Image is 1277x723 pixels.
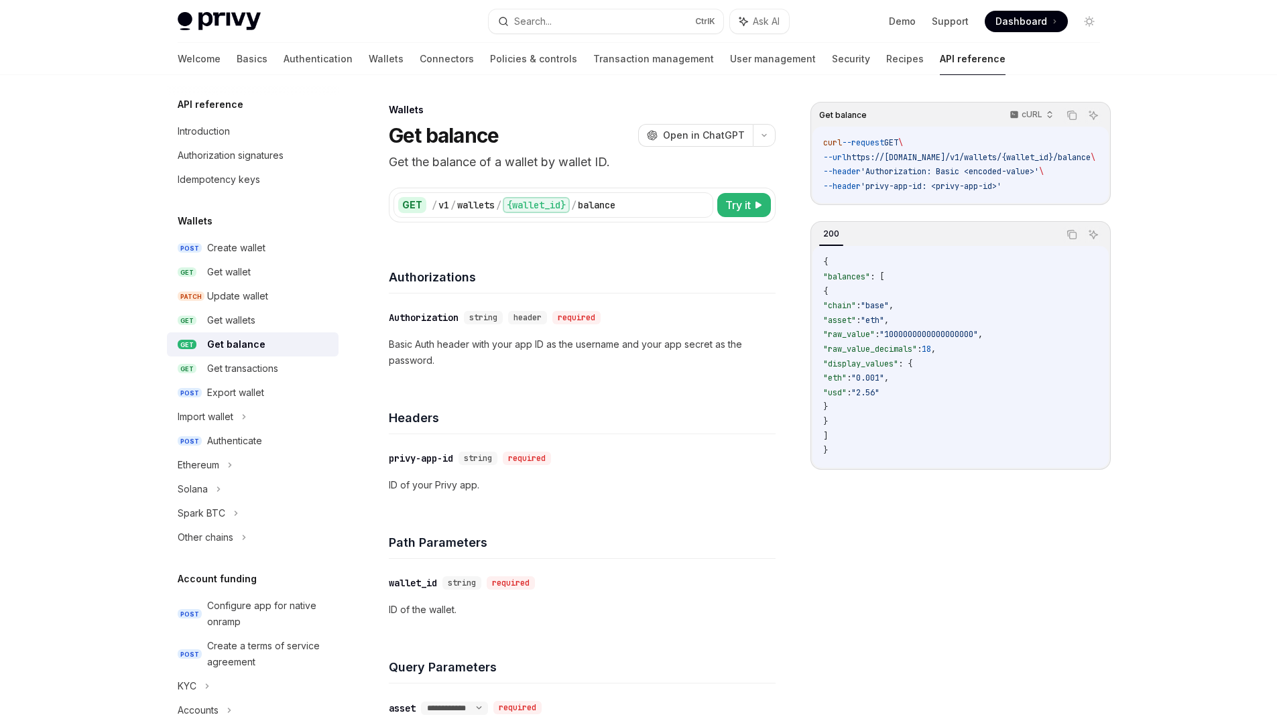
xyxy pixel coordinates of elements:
[861,300,889,311] span: "base"
[496,198,501,212] div: /
[369,43,404,75] a: Wallets
[167,119,339,143] a: Introduction
[207,433,262,449] div: Authenticate
[823,271,870,282] span: "balances"
[389,311,459,324] div: Authorization
[1063,107,1081,124] button: Copy the contents from the code block
[851,373,884,383] span: "0.001"
[861,181,1001,192] span: 'privy-app-id: <privy-app-id>'
[178,243,202,253] span: POST
[167,143,339,168] a: Authorization signatures
[1091,152,1095,163] span: \
[490,43,577,75] a: Policies & controls
[1079,11,1100,32] button: Toggle dark mode
[178,213,212,229] h5: Wallets
[207,385,264,401] div: Export wallet
[207,240,265,256] div: Create wallet
[884,315,889,326] span: ,
[207,598,330,630] div: Configure app for native onramp
[884,137,898,148] span: GET
[638,124,753,147] button: Open in ChatGPT
[207,312,255,328] div: Get wallets
[717,193,771,217] button: Try it
[856,300,861,311] span: :
[861,315,884,326] span: "eth"
[167,236,339,260] a: POSTCreate wallet
[823,166,861,177] span: --header
[832,43,870,75] a: Security
[884,373,889,383] span: ,
[985,11,1068,32] a: Dashboard
[889,300,894,311] span: ,
[207,336,265,352] div: Get balance
[875,329,879,340] span: :
[389,153,776,172] p: Get the balance of a wallet by wallet ID.
[978,329,983,340] span: ,
[178,529,233,545] div: Other chains
[823,401,828,412] span: }
[448,578,476,588] span: string
[178,505,225,521] div: Spark BTC
[823,137,842,148] span: curl
[922,344,931,354] span: 18
[879,329,978,340] span: "1000000000000000000"
[389,409,776,427] h4: Headers
[389,268,776,286] h4: Authorizations
[514,13,552,29] div: Search...
[178,481,208,497] div: Solana
[856,315,861,326] span: :
[503,197,570,213] div: {wallet_id}
[178,702,219,718] div: Accounts
[178,172,260,188] div: Idempotency keys
[493,701,542,714] div: required
[178,43,221,75] a: Welcome
[464,453,492,464] span: string
[898,137,903,148] span: \
[178,388,202,398] span: POST
[167,308,339,332] a: GETGet wallets
[389,533,776,551] h4: Path Parameters
[450,198,456,212] div: /
[842,137,884,148] span: --request
[578,198,615,212] div: balance
[932,15,969,28] a: Support
[178,147,284,163] div: Authorization signatures
[917,344,922,354] span: :
[1039,166,1044,177] span: \
[851,387,879,398] span: "2.56"
[167,284,339,308] a: PATCHUpdate wallet
[178,678,196,694] div: KYC
[389,658,776,676] h4: Query Parameters
[207,360,278,377] div: Get transactions
[457,198,495,212] div: wallets
[178,609,202,619] span: POST
[730,9,789,34] button: Ask AI
[167,634,339,674] a: POSTCreate a terms of service agreement
[207,264,251,280] div: Get wallet
[940,43,1006,75] a: API reference
[861,166,1039,177] span: 'Authorization: Basic <encoded-value>'
[823,358,898,369] span: "display_values"
[178,364,196,374] span: GET
[389,103,776,117] div: Wallets
[389,123,499,147] h1: Get balance
[178,267,196,277] span: GET
[167,168,339,192] a: Idempotency keys
[1063,226,1081,243] button: Copy the contents from the code block
[503,452,551,465] div: required
[432,198,437,212] div: /
[823,300,856,311] span: "chain"
[847,152,1091,163] span: https://[DOMAIN_NAME]/v1/wallets/{wallet_id}/balance
[207,638,330,670] div: Create a terms of service agreement
[398,197,426,213] div: GET
[823,286,828,297] span: {
[178,291,204,302] span: PATCH
[823,416,828,427] span: }
[847,387,851,398] span: :
[870,271,884,282] span: : [
[823,431,828,442] span: ]
[753,15,780,28] span: Ask AI
[167,381,339,405] a: POSTExport wallet
[823,445,828,456] span: }
[889,15,916,28] a: Demo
